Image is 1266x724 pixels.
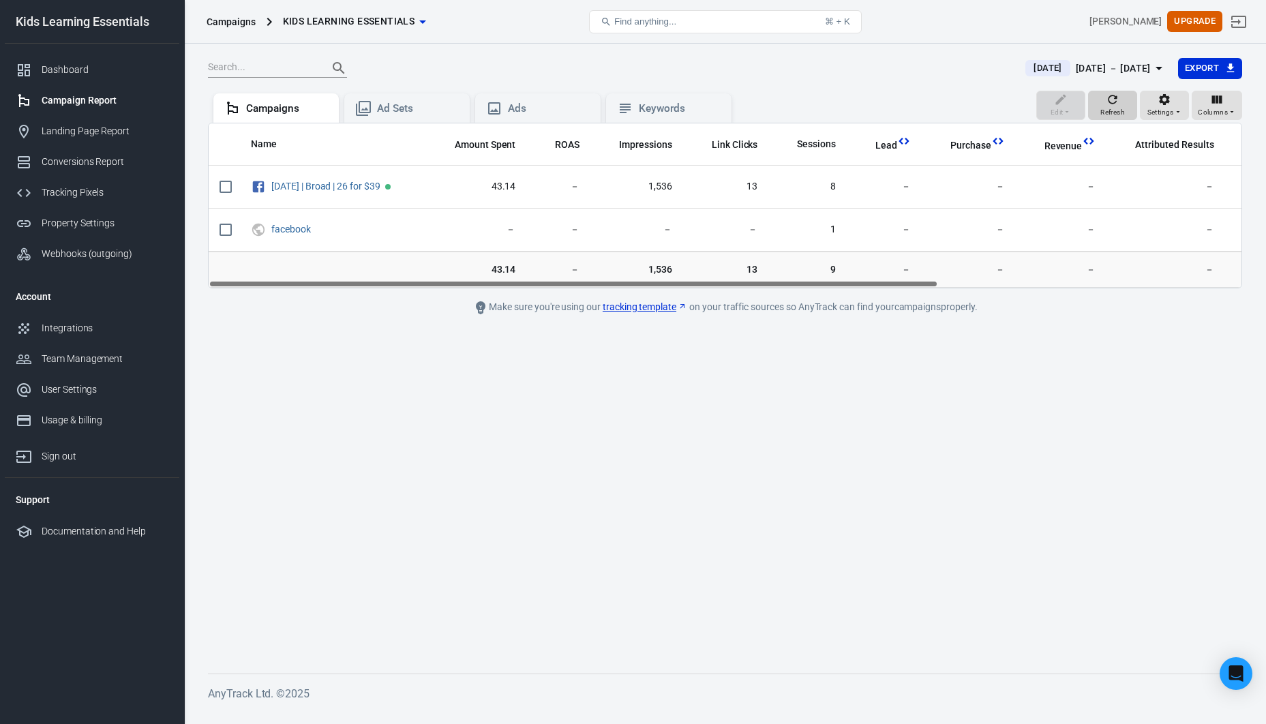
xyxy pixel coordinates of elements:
button: Refresh [1088,91,1137,121]
h6: AnyTrack Ltd. © 2025 [208,685,1231,702]
div: Usage & billing [42,413,168,427]
span: ROAS [555,138,579,152]
span: － [601,223,672,237]
a: facebook [271,224,311,235]
a: Property Settings [5,208,179,239]
span: 43.14 [437,180,516,194]
svg: UTM & Web Traffic [251,222,266,238]
span: The estimated total amount of money you've spent on your campaign, ad set or ad during its schedule. [455,136,516,153]
a: Campaign Report [5,85,179,116]
span: The estimated total amount of money you've spent on your campaign, ad set or ad during its schedule. [437,136,516,153]
span: Settings [1147,106,1174,119]
input: Search... [208,59,317,77]
a: Sign out [5,436,179,472]
span: － [933,223,1005,237]
span: 8 [779,180,836,194]
a: User Settings [5,374,179,405]
div: Campaign Report [42,93,168,108]
a: Team Management [5,344,179,374]
svg: This column is calculated from AnyTrack real-time data [897,134,911,148]
div: Sign out [42,449,168,464]
a: Dashboard [5,55,179,85]
svg: This column is calculated from AnyTrack real-time data [1082,134,1096,148]
a: Conversions Report [5,147,179,177]
span: 9 [779,262,836,276]
span: Lead [875,139,897,153]
div: Campaigns [207,15,256,29]
div: User Settings [42,382,168,397]
span: 1 [779,223,836,237]
span: The total conversions attributed according to your ad network (Facebook, Google, etc.) [1117,136,1214,153]
span: The total conversions attributed according to your ad network (Facebook, Google, etc.) [1135,136,1214,153]
li: Support [5,483,179,516]
span: － [437,223,516,237]
span: Impressions [619,138,672,152]
a: Sign out [1222,5,1255,38]
span: － [933,180,1005,194]
span: Columns [1198,106,1228,119]
span: － [858,262,911,276]
span: － [1027,262,1096,276]
button: Upgrade [1167,11,1222,32]
span: － [858,180,911,194]
div: Open Intercom Messenger [1220,657,1252,690]
div: Landing Page Report [42,124,168,138]
svg: This column is calculated from AnyTrack real-time data [991,134,1005,148]
span: － [858,223,911,237]
a: Webhooks (outgoing) [5,239,179,269]
div: Ad Sets [377,102,459,116]
span: Lead [858,139,897,153]
span: Link Clicks [712,138,758,152]
svg: Facebook Ads [251,179,266,195]
div: Team Management [42,352,168,366]
div: Keywords [639,102,721,116]
div: Documentation and Help [42,524,168,539]
a: Tracking Pixels [5,177,179,208]
span: Purchase [933,139,991,153]
div: scrollable content [209,123,1241,288]
div: Campaigns [246,102,328,116]
span: － [1027,223,1096,237]
li: Account [5,280,179,313]
div: Webhooks (outgoing) [42,247,168,261]
span: － [1117,223,1214,237]
a: [DATE] | Broad | 26 for $39 [271,181,380,192]
span: 19SEP25 | Broad | 26 for $39 [271,181,382,191]
button: [DATE][DATE] － [DATE] [1014,57,1177,80]
div: [DATE] － [DATE] [1076,60,1151,77]
button: Kids Learning Essentials [277,9,432,34]
span: Find anything... [614,16,676,27]
div: Kids Learning Essentials [5,16,179,28]
button: Find anything...⌘ + K [589,10,862,33]
span: Kids Learning Essentials [283,13,415,30]
span: Sessions [797,138,836,151]
span: － [1117,180,1214,194]
button: Settings [1140,91,1189,121]
span: Sessions [779,138,836,151]
span: The total return on ad spend [555,136,579,153]
span: － [1027,180,1096,194]
button: Search [322,52,355,85]
span: － [537,223,579,237]
span: The number of times your ads were on screen. [601,136,672,153]
span: 43.14 [437,262,516,276]
span: Amount Spent [455,138,516,152]
span: － [694,223,758,237]
a: Landing Page Report [5,116,179,147]
span: 13 [694,180,758,194]
div: Account id: NtgCPd8J [1089,14,1162,29]
span: Attributed Results [1135,138,1214,152]
span: 1,536 [601,180,672,194]
span: 1,536 [601,262,672,276]
span: Name [251,138,277,151]
div: Make sure you're using our on your traffic sources so AnyTrack can find your campaigns properly. [419,299,1032,316]
span: － [537,180,579,194]
span: facebook [271,224,313,234]
div: Dashboard [42,63,168,77]
span: Active [385,184,391,190]
span: Total revenue calculated by AnyTrack. [1044,138,1083,154]
div: ⌘ + K [825,16,850,27]
span: [DATE] [1028,61,1067,75]
span: The number of clicks on links within the ad that led to advertiser-specified destinations [712,136,758,153]
span: Total revenue calculated by AnyTrack. [1027,138,1083,154]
